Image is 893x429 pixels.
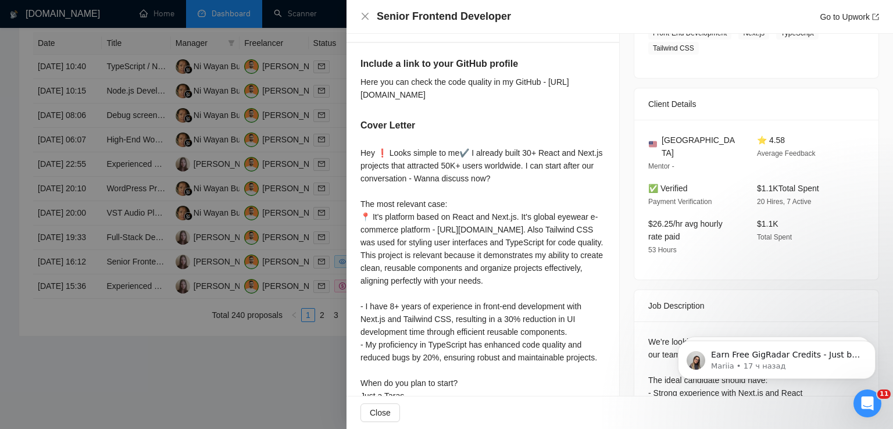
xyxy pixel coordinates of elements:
span: Payment Verification [648,198,712,206]
span: ⭐ 4.58 [757,135,785,145]
span: 53 Hours [648,246,677,254]
span: 20 Hires, 7 Active [757,198,811,206]
span: Mentor - [648,162,674,170]
button: Close [360,12,370,22]
span: 11 [877,389,891,399]
img: 🇺🇸 [649,140,657,148]
span: [GEOGRAPHIC_DATA] [662,134,738,159]
a: Go to Upworkexport [820,12,879,22]
span: $1.1K Total Spent [757,184,819,193]
h4: Senior Frontend Developer [377,9,511,24]
span: $1.1K [757,219,778,228]
div: Job Description [648,290,865,321]
span: Average Feedback [757,149,816,158]
span: Total Spent [757,233,792,241]
span: Close [370,406,391,419]
span: ✅ Verified [648,184,688,193]
h5: Include a link to your GitHub profile [360,57,569,71]
span: export [872,13,879,20]
div: Hey ❗️ Looks simple to me✔️ I already built 30+ React and Next.js projects that attracted 50K+ us... [360,146,605,402]
iframe: Intercom notifications сообщение [660,316,893,398]
div: Client Details [648,88,865,120]
span: close [360,12,370,21]
span: $26.25/hr avg hourly rate paid [648,219,723,241]
iframe: Intercom live chat [853,389,881,417]
span: Tailwind CSS [648,42,699,55]
button: Close [360,403,400,422]
h5: Cover Letter [360,119,415,133]
div: Here you can check the code quality in my GitHub - [URL][DOMAIN_NAME] [360,76,605,101]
